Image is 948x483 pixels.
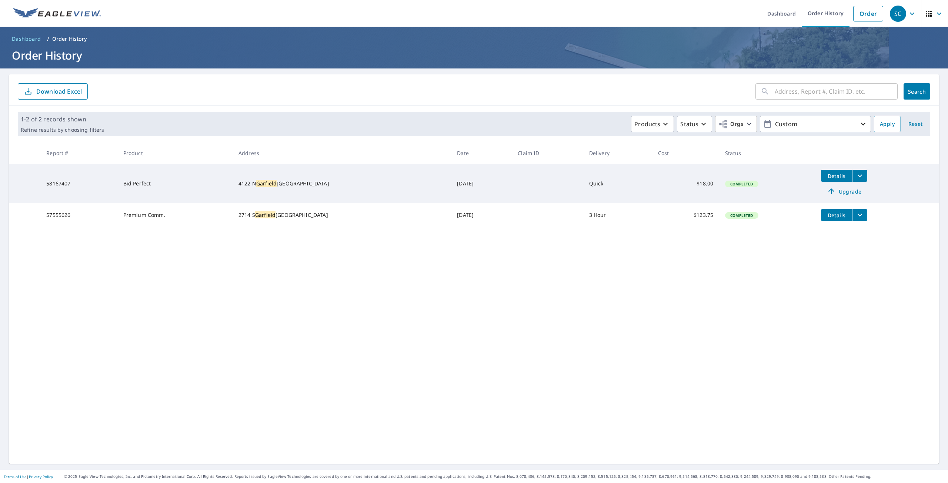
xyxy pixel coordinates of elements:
th: Delivery [583,142,652,164]
span: Details [825,212,848,219]
a: Privacy Policy [29,474,53,479]
div: SC [890,6,906,22]
td: $123.75 [652,203,719,227]
td: 3 Hour [583,203,652,227]
span: Upgrade [825,187,863,196]
td: $18.00 [652,164,719,203]
span: Dashboard [12,35,41,43]
th: Cost [652,142,719,164]
p: Order History [52,35,87,43]
button: detailsBtn-58167407 [821,170,852,182]
a: Upgrade [821,185,867,197]
span: Apply [880,120,895,129]
a: Dashboard [9,33,44,45]
td: 57555626 [40,203,117,227]
button: Custom [760,116,871,132]
th: Report # [40,142,117,164]
span: Completed [726,181,757,187]
mark: Garfield [256,180,277,187]
p: Status [680,120,698,128]
th: Claim ID [512,142,583,164]
td: [DATE] [451,164,512,203]
div: 4122 N [GEOGRAPHIC_DATA] [238,180,445,187]
span: Reset [907,120,924,129]
button: detailsBtn-57555626 [821,209,852,221]
th: Address [233,142,451,164]
button: filesDropdownBtn-58167407 [852,170,867,182]
div: 2714 S [GEOGRAPHIC_DATA] [238,211,445,219]
p: © 2025 Eagle View Technologies, Inc. and Pictometry International Corp. All Rights Reserved. Repo... [64,474,944,479]
th: Date [451,142,512,164]
p: Products [634,120,660,128]
a: Order [853,6,883,21]
nav: breadcrumb [9,33,939,45]
th: Status [719,142,815,164]
button: Products [631,116,674,132]
span: Search [909,88,924,95]
p: | [4,474,53,479]
td: Bid Perfect [117,164,233,203]
span: Details [825,172,848,180]
p: Download Excel [36,87,82,95]
li: / [47,34,49,43]
button: Search [904,83,930,100]
p: Refine results by choosing filters [21,127,104,133]
button: filesDropdownBtn-57555626 [852,209,867,221]
th: Product [117,142,233,164]
td: [DATE] [451,203,512,227]
button: Download Excel [18,83,88,100]
button: Apply [874,116,901,132]
span: Orgs [718,120,743,129]
td: Premium Comm. [117,203,233,227]
button: Reset [904,116,927,132]
td: 58167407 [40,164,117,203]
button: Status [677,116,712,132]
mark: Garfield [255,211,276,218]
span: Completed [726,213,757,218]
input: Address, Report #, Claim ID, etc. [775,81,898,102]
a: Terms of Use [4,474,27,479]
img: EV Logo [13,8,101,19]
h1: Order History [9,48,939,63]
td: Quick [583,164,652,203]
p: 1-2 of 2 records shown [21,115,104,124]
button: Orgs [715,116,757,132]
p: Custom [772,118,859,131]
